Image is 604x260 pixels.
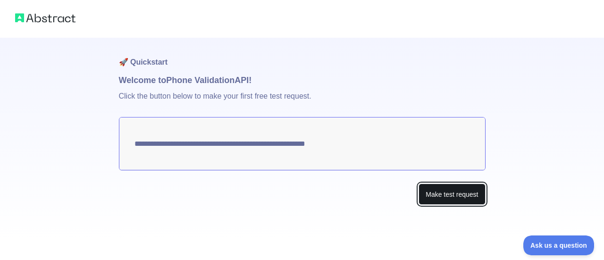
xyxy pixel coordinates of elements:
[119,38,486,74] h1: 🚀 Quickstart
[119,87,486,117] p: Click the button below to make your first free test request.
[15,11,75,25] img: Abstract logo
[523,235,595,255] iframe: Toggle Customer Support
[419,184,485,205] button: Make test request
[119,74,486,87] h1: Welcome to Phone Validation API!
